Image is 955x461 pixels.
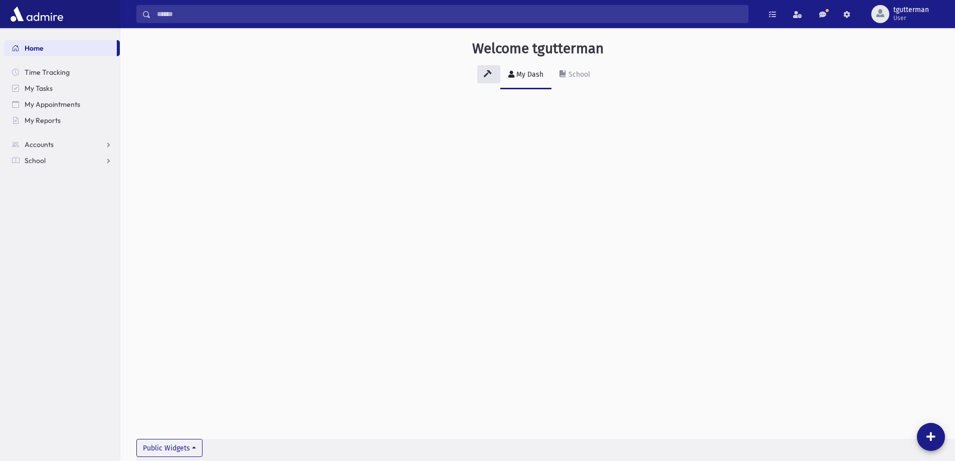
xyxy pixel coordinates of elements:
[136,439,203,457] button: Public Widgets
[25,156,46,165] span: School
[25,140,54,149] span: Accounts
[4,136,120,152] a: Accounts
[566,70,590,79] div: School
[4,96,120,112] a: My Appointments
[8,4,66,24] img: AdmirePro
[25,116,61,125] span: My Reports
[893,6,929,14] span: tgutterman
[25,44,44,53] span: Home
[472,40,604,57] h3: Welcome tgutterman
[25,100,80,109] span: My Appointments
[25,84,53,93] span: My Tasks
[551,61,598,89] a: School
[4,64,120,80] a: Time Tracking
[500,61,551,89] a: My Dash
[4,80,120,96] a: My Tasks
[4,112,120,128] a: My Reports
[4,40,117,56] a: Home
[514,70,543,79] div: My Dash
[4,152,120,169] a: School
[893,14,929,22] span: User
[151,5,748,23] input: Search
[25,68,70,77] span: Time Tracking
